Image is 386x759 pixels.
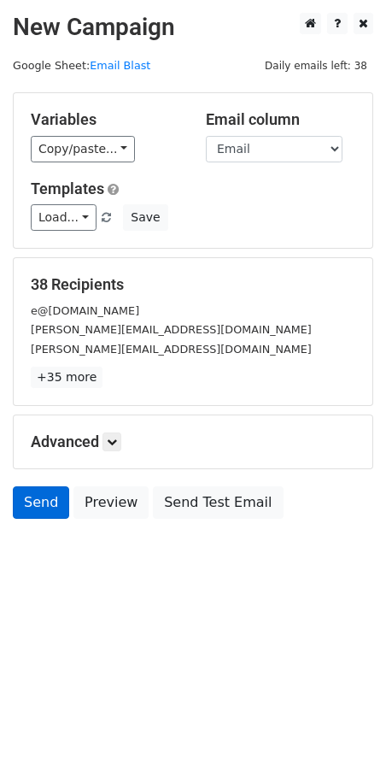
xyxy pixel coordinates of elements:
span: Daily emails left: 38 [259,56,373,75]
small: [PERSON_NAME][EMAIL_ADDRESS][DOMAIN_NAME] [31,343,312,356]
a: +35 more [31,367,102,388]
a: Load... [31,204,96,231]
small: [PERSON_NAME][EMAIL_ADDRESS][DOMAIN_NAME] [31,323,312,336]
h5: 38 Recipients [31,275,355,294]
small: e@[DOMAIN_NAME] [31,304,139,317]
a: Daily emails left: 38 [259,59,373,72]
a: Email Blast [90,59,150,72]
a: Send [13,486,69,519]
a: Copy/paste... [31,136,135,162]
h2: New Campaign [13,13,373,42]
a: Preview [73,486,149,519]
h5: Variables [31,110,180,129]
h5: Email column [206,110,355,129]
iframe: Chat Widget [301,677,386,759]
h5: Advanced [31,432,355,451]
small: Google Sheet: [13,59,150,72]
button: Save [123,204,167,231]
a: Templates [31,179,104,197]
a: Send Test Email [153,486,283,519]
